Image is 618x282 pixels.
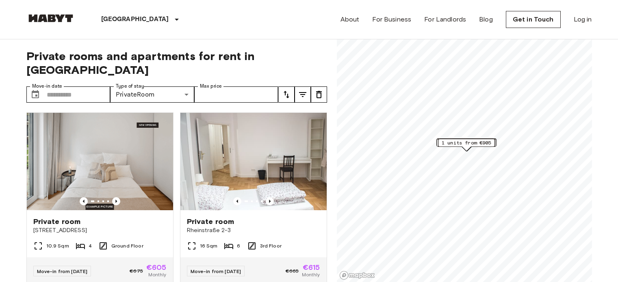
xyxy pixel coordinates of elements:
p: [GEOGRAPHIC_DATA] [101,15,169,24]
span: Monthly [302,271,320,278]
span: Monthly [148,271,166,278]
label: Max price [200,83,222,90]
div: Map marker [438,138,495,151]
span: Rheinstraße 2-3 [187,226,320,235]
span: 10.9 Sqm [46,242,69,250]
span: Private room [33,217,81,226]
div: Map marker [436,138,496,151]
span: €615 [303,264,320,271]
button: Previous image [80,197,88,205]
a: Log in [574,15,592,24]
span: €665 [286,267,299,275]
button: tune [311,86,327,103]
span: 3rd Floor [260,242,282,250]
span: Private room [187,217,234,226]
a: Get in Touch [506,11,561,28]
div: PrivateRoom [110,86,194,103]
a: For Landlords [424,15,466,24]
a: Mapbox logo [339,271,375,280]
span: Ground Floor [111,242,143,250]
div: Map marker [438,139,495,151]
img: Marketing picture of unit DE-01-262-003-01 [27,113,173,210]
button: Previous image [233,197,241,205]
a: For Business [372,15,411,24]
button: Previous image [266,197,274,205]
button: Choose date [27,86,43,103]
span: €675 [130,267,143,275]
span: [STREET_ADDRESS] [33,226,167,235]
div: Map marker [436,139,496,151]
span: 16 Sqm [200,242,218,250]
span: €605 [146,264,167,271]
a: Blog [479,15,493,24]
img: Habyt [26,14,75,22]
button: Previous image [112,197,120,205]
span: 4 [89,242,92,250]
button: tune [278,86,295,103]
button: tune [295,86,311,103]
label: Type of stay [116,83,144,90]
a: About [340,15,360,24]
span: 6 [237,242,240,250]
span: 1 units from €905 [442,139,491,146]
span: Move-in from [DATE] [37,268,88,274]
span: Move-in from [DATE] [191,268,241,274]
span: Private rooms and apartments for rent in [GEOGRAPHIC_DATA] [26,49,327,77]
label: Move-in date [32,83,62,90]
img: Marketing picture of unit DE-01-090-05M [180,113,327,210]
